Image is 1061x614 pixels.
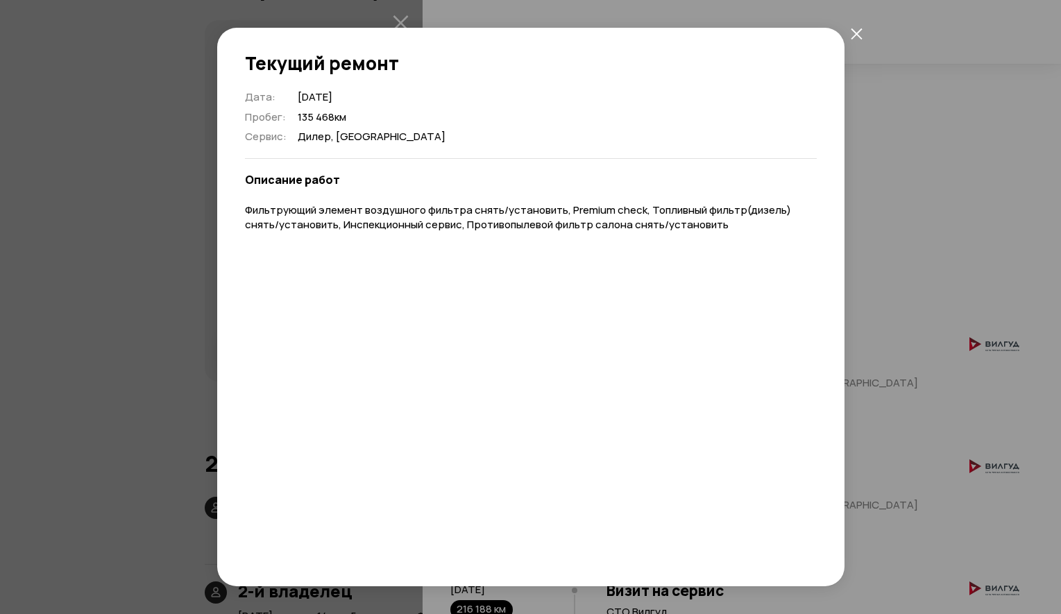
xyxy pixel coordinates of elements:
[804,11,857,39] button: Войти
[226,80,269,98] strong: Новинка
[245,53,817,74] h2: Текущий ремонт
[328,11,521,39] input: VIN, госномер, номер кузова
[288,481,364,504] button: Купить пакет
[205,239,553,293] p: У Автотеки самая полная база данных об авто с пробегом. Мы покажем ДТП, залог, ремонты, скрутку п...
[245,110,286,124] span: Пробег :
[298,90,445,105] span: [DATE]
[630,444,857,475] p: Подготовили разные предложения — выберите подходящее.
[745,18,783,31] span: Отчёты
[245,203,817,232] p: Фильтрующий элемент воздушного фильтра снять/установить, Premium check, Топливный фильтр(дизель) ...
[745,18,783,32] a: Отчёты
[245,129,287,144] span: Сервис :
[638,488,743,497] span: Узнать о возможностях
[288,421,515,436] h5: Больше проверок — ниже цена
[695,18,734,32] a: Помощь
[844,21,869,46] button: закрыть
[205,150,619,225] h1: Проверка истории авто по VIN и госномеру
[520,11,598,39] button: Проверить
[252,100,386,112] h6: Узнайте пробег и скрутки
[288,444,515,475] p: Купите пакет отчётов, чтобы сэкономить до 65%.
[532,19,587,31] span: Проверить
[316,354,398,369] a: Пример отчёта
[298,110,445,125] span: 135 468 км
[815,19,846,31] span: Войти
[630,421,857,436] h5: Автотека для бизнеса
[298,130,445,144] span: Дилер, [GEOGRAPHIC_DATA]
[205,309,469,343] input: VIN, госномер, номер кузова
[695,18,734,31] span: Помощь
[468,309,552,343] button: Проверить
[630,481,752,504] button: Узнать о возможностях
[482,321,538,332] span: Проверить
[205,354,300,369] a: Как узнать номер
[399,107,424,118] span: Ну‑ка
[296,488,355,497] span: Купить пакет
[252,114,386,125] p: Бесплатно ヽ(♡‿♡)ノ
[245,89,275,104] span: Дата :
[245,173,817,187] h5: Описание работ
